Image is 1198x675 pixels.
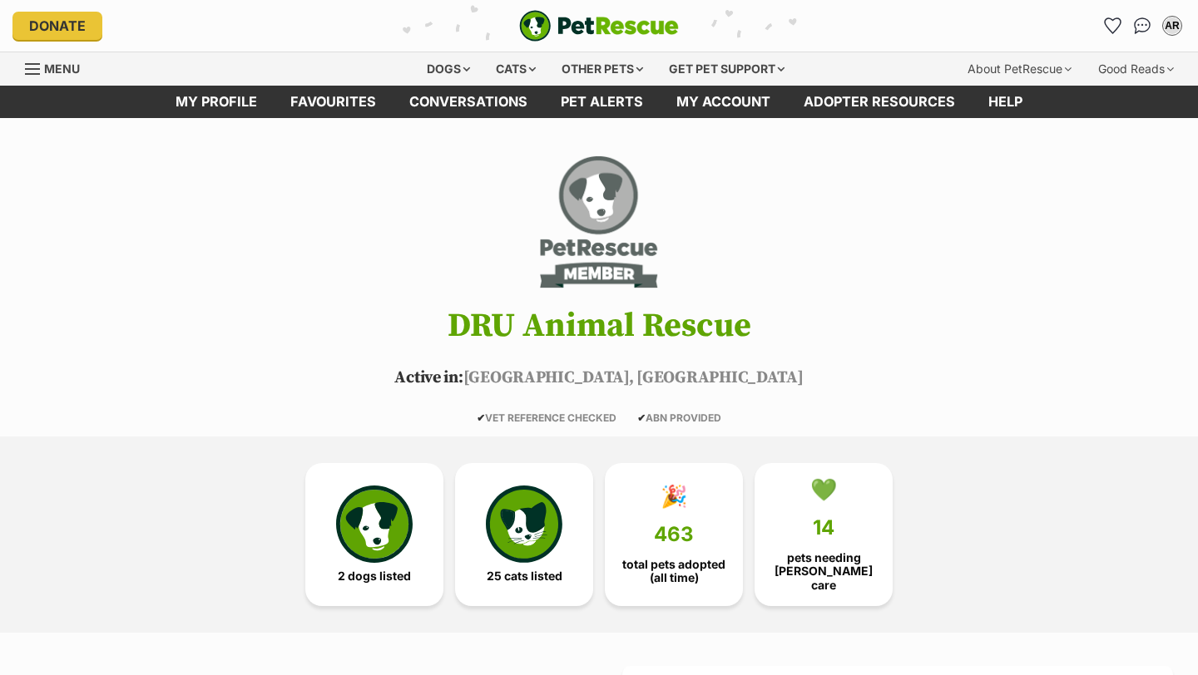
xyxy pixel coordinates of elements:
span: pets needing [PERSON_NAME] care [769,551,879,591]
span: 25 cats listed [487,569,562,583]
span: VET REFERENCE CHECKED [477,411,616,424]
a: conversations [393,86,544,118]
a: PetRescue [519,10,679,42]
div: Get pet support [657,52,796,86]
a: Adopter resources [787,86,972,118]
div: Good Reads [1087,52,1186,86]
div: Dogs [415,52,482,86]
img: petrescue-icon-eee76f85a60ef55c4a1927667547b313a7c0e82042636edf73dce9c88f694885.svg [336,485,413,562]
div: Other pets [550,52,655,86]
span: 14 [813,516,834,540]
ul: Account quick links [1099,12,1186,39]
a: 🎉 463 total pets adopted (all time) [605,463,743,606]
span: Menu [44,62,80,76]
span: 463 [654,523,694,546]
span: ABN PROVIDED [637,411,721,424]
a: 25 cats listed [455,463,593,606]
img: cat-icon-068c71abf8fe30c970a85cd354bc8e23425d12f6e8612795f06af48be43a487a.svg [486,485,562,562]
a: Menu [25,52,92,82]
a: Pet alerts [544,86,660,118]
a: Favourites [274,86,393,118]
div: About PetRescue [956,52,1083,86]
div: AR [1164,17,1181,34]
span: total pets adopted (all time) [619,558,729,584]
a: My profile [159,86,274,118]
a: Help [972,86,1039,118]
icon: ✔ [477,411,485,424]
a: My account [660,86,787,118]
a: 💚 14 pets needing [PERSON_NAME] care [755,463,893,606]
icon: ✔ [637,411,646,424]
div: Cats [484,52,547,86]
button: My account [1159,12,1186,39]
div: 💚 [810,477,837,502]
a: Donate [12,12,102,40]
a: Favourites [1099,12,1126,39]
span: Active in: [394,367,463,388]
span: 2 dogs listed [338,569,411,583]
img: logo-e224e6f780fb5917bec1dbf3a21bbac754714ae5b6737aabdf751b685950b380.svg [519,10,679,42]
img: DRU Animal Rescue [536,151,661,293]
a: Conversations [1129,12,1156,39]
img: chat-41dd97257d64d25036548639549fe6c8038ab92f7586957e7f3b1b290dea8141.svg [1134,17,1151,34]
div: 🎉 [661,484,687,509]
a: 2 dogs listed [305,463,443,606]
